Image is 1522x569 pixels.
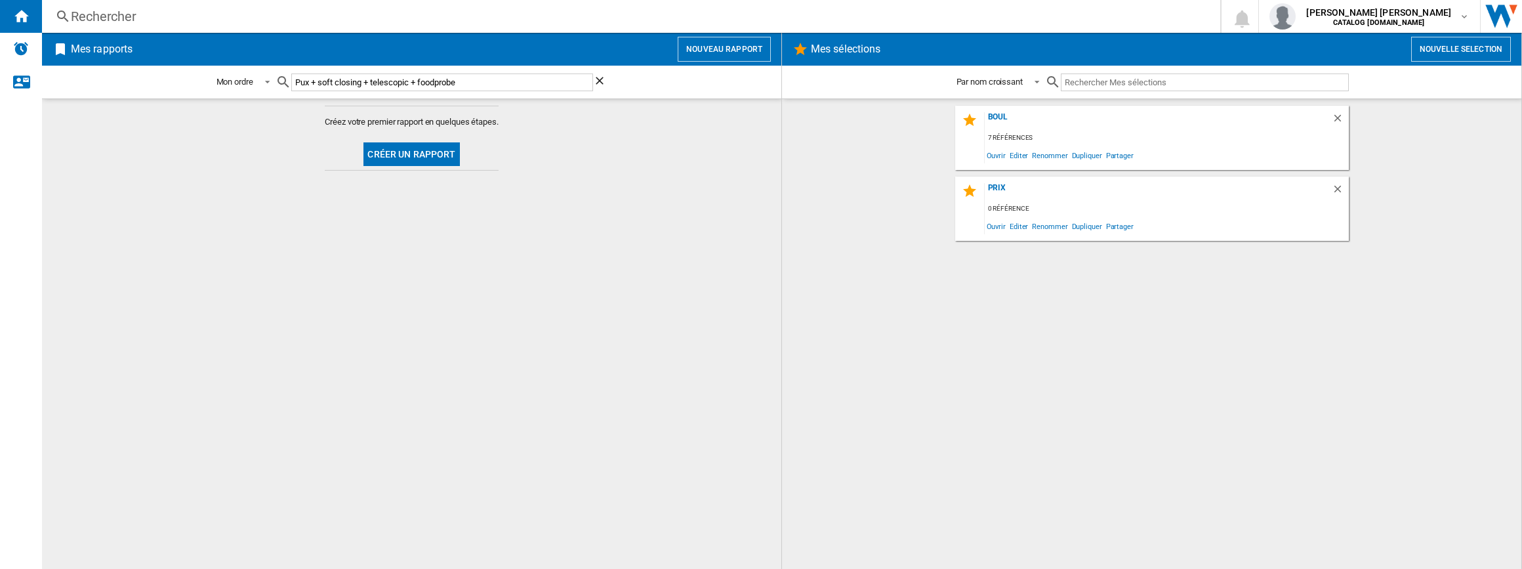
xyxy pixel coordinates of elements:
div: Rechercher [71,7,1186,26]
span: Renommer [1030,146,1069,164]
button: Nouveau rapport [678,37,771,62]
img: alerts-logo.svg [13,41,29,56]
span: Ouvrir [985,217,1008,235]
div: Mon ordre [216,77,253,87]
ng-md-icon: Effacer la recherche [593,74,609,90]
span: Editer [1008,146,1030,164]
div: Supprimer [1332,183,1349,201]
div: Par nom croissant [956,77,1023,87]
div: PRIX [985,183,1332,201]
b: CATALOG [DOMAIN_NAME] [1333,18,1424,27]
div: 0 référence [985,201,1349,217]
button: Nouvelle selection [1411,37,1511,62]
button: Créer un rapport [363,142,459,166]
div: 7 références [985,130,1349,146]
input: Rechercher Mes sélections [1061,74,1349,91]
span: Renommer [1030,217,1069,235]
img: profile.jpg [1269,3,1296,30]
span: [PERSON_NAME] [PERSON_NAME] [1306,6,1451,19]
div: boul [985,112,1332,130]
span: Partager [1104,217,1136,235]
span: Créez votre premier rapport en quelques étapes. [325,116,498,128]
h2: Mes sélections [808,37,883,62]
h2: Mes rapports [68,37,135,62]
input: Rechercher Mes rapports [291,74,593,91]
span: Partager [1104,146,1136,164]
span: Dupliquer [1070,146,1104,164]
span: Editer [1008,217,1030,235]
span: Ouvrir [985,146,1008,164]
span: Dupliquer [1070,217,1104,235]
div: Supprimer [1332,112,1349,130]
